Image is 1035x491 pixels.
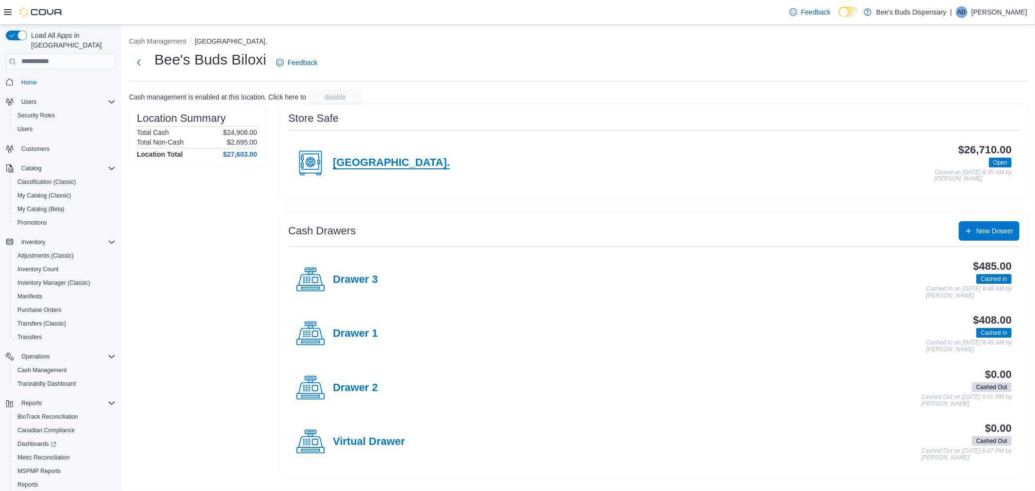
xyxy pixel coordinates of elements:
[333,382,378,394] h4: Drawer 2
[137,129,169,136] h6: Total Cash
[10,175,119,189] button: Classification (Classic)
[137,150,183,158] h4: Location Total
[17,143,53,155] a: Customers
[17,205,65,213] span: My Catalog (Beta)
[17,252,74,260] span: Adjustments (Classic)
[14,277,94,289] a: Inventory Manager (Classic)
[2,350,119,363] button: Operations
[308,89,362,105] button: disable
[14,364,70,376] a: Cash Management
[976,226,1014,236] span: New Drawer
[17,76,115,88] span: Home
[17,351,54,362] button: Operations
[10,410,119,424] button: BioTrack Reconciliation
[14,425,79,436] a: Canadian Compliance
[926,286,1012,299] p: Cashed In on [DATE] 8:48 AM by [PERSON_NAME]
[17,96,40,108] button: Users
[14,217,51,229] a: Promotions
[14,123,115,135] span: Users
[10,189,119,202] button: My Catalog (Classic)
[14,378,80,390] a: Traceabilty Dashboard
[786,2,835,22] a: Feedback
[14,452,74,463] a: Metrc Reconciliation
[14,190,75,201] a: My Catalog (Classic)
[14,425,115,436] span: Canadian Compliance
[21,238,45,246] span: Inventory
[993,158,1007,167] span: Open
[17,125,33,133] span: Users
[14,217,115,229] span: Promotions
[288,58,317,67] span: Feedback
[921,394,1012,407] p: Cashed Out on [DATE] 6:01 PM by [PERSON_NAME]
[17,143,115,155] span: Customers
[958,6,966,18] span: AD
[14,110,59,121] a: Security Roles
[21,145,49,153] span: Customers
[129,36,1027,48] nav: An example of EuiBreadcrumbs
[17,265,59,273] span: Inventory Count
[333,157,450,169] h4: [GEOGRAPHIC_DATA].
[21,353,50,360] span: Operations
[976,274,1012,284] span: Cashed In
[14,176,80,188] a: Classification (Classic)
[17,397,115,409] span: Reports
[195,37,267,45] button: [GEOGRAPHIC_DATA].
[14,378,115,390] span: Traceabilty Dashboard
[876,6,946,18] p: Bee's Buds Dispensary
[10,424,119,437] button: Canadian Compliance
[950,6,952,18] p: |
[14,203,68,215] a: My Catalog (Beta)
[288,113,339,124] h3: Store Safe
[956,6,968,18] div: Alexis Dice
[17,293,42,300] span: Manifests
[14,176,115,188] span: Classification (Classic)
[14,318,115,329] span: Transfers (Classic)
[17,163,115,174] span: Catalog
[838,7,859,17] input: Dark Mode
[985,423,1012,434] h3: $0.00
[17,236,115,248] span: Inventory
[989,158,1012,167] span: Open
[272,53,321,72] a: Feedback
[129,93,306,101] p: Cash management is enabled at this location. Click here to
[14,304,115,316] span: Purchase Orders
[17,219,47,227] span: Promotions
[14,263,115,275] span: Inventory Count
[976,328,1012,338] span: Cashed In
[17,163,45,174] button: Catalog
[17,467,61,475] span: MSPMP Reports
[129,37,186,45] button: Cash Management
[973,261,1012,272] h3: $485.00
[10,216,119,229] button: Promotions
[17,320,66,327] span: Transfers (Classic)
[17,397,46,409] button: Reports
[17,333,42,341] span: Transfers
[129,53,148,72] button: Next
[21,399,42,407] span: Reports
[17,279,90,287] span: Inventory Manager (Classic)
[14,291,46,302] a: Manifests
[972,382,1012,392] span: Cashed Out
[985,369,1012,380] h3: $0.00
[17,192,71,199] span: My Catalog (Classic)
[10,317,119,330] button: Transfers (Classic)
[19,7,63,17] img: Cova
[17,351,115,362] span: Operations
[981,275,1007,283] span: Cashed In
[926,340,1012,353] p: Cashed In on [DATE] 8:49 AM by [PERSON_NAME]
[14,203,115,215] span: My Catalog (Beta)
[17,380,76,388] span: Traceabilty Dashboard
[10,290,119,303] button: Manifests
[227,138,257,146] p: $2,695.00
[14,411,115,423] span: BioTrack Reconciliation
[14,479,42,491] a: Reports
[17,481,38,489] span: Reports
[10,363,119,377] button: Cash Management
[17,454,70,461] span: Metrc Reconciliation
[14,250,78,262] a: Adjustments (Classic)
[333,327,378,340] h4: Drawer 1
[10,249,119,262] button: Adjustments (Classic)
[14,331,46,343] a: Transfers
[14,411,82,423] a: BioTrack Reconciliation
[935,169,1012,182] p: Closed on [DATE] 8:35 AM by [PERSON_NAME]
